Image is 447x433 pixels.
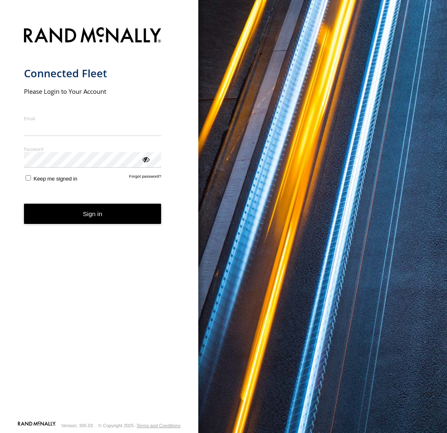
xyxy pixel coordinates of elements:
div: ViewPassword [141,155,150,163]
div: © Copyright 2025 - [98,423,181,428]
h2: Please Login to Your Account [24,87,162,95]
a: Terms and Conditions [137,423,181,428]
a: Forgot password? [129,174,162,182]
span: Keep me signed in [33,176,77,182]
input: Keep me signed in [26,175,31,181]
img: Rand McNally [24,26,162,47]
a: Visit our Website [18,421,56,430]
label: Email [24,115,162,121]
label: Password [24,146,162,152]
div: Version: 305.03 [62,423,93,428]
h1: Connected Fleet [24,67,162,80]
form: main [24,22,175,421]
button: Sign in [24,204,162,224]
